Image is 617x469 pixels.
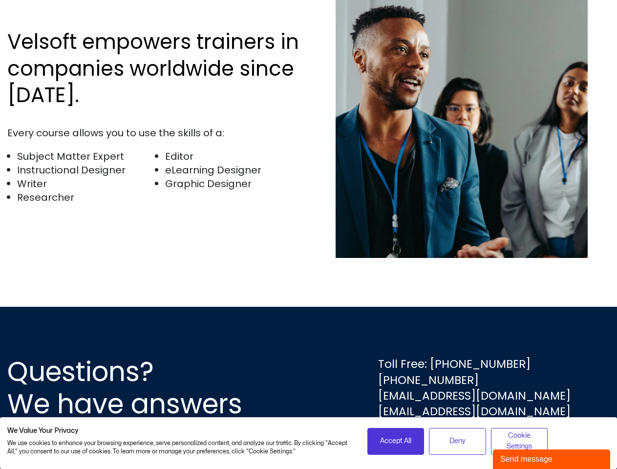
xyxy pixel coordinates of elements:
iframe: chat widget [493,448,612,469]
button: Deny all cookies [429,428,486,455]
span: Cookie Settings [497,430,542,452]
li: Subject Matter Expert [17,149,155,163]
li: Instructional Designer [17,163,155,177]
li: Graphic Designer [165,177,303,191]
span: Deny [449,436,466,447]
p: We use cookies to enhance your browsing experience, serve personalized content, and analyze our t... [7,439,353,456]
div: Toll Free: [PHONE_NUMBER] [PHONE_NUMBER] [EMAIL_ADDRESS][DOMAIN_NAME] [EMAIL_ADDRESS][DOMAIN_NAME] [378,356,571,419]
button: Accept all cookies [367,428,425,455]
h2: Questions? We have answers [7,356,277,420]
button: Adjust cookie preferences [491,428,548,455]
h2: Velsoft empowers trainers in companies worldwide since [DATE]. [7,29,304,109]
span: Accept All [380,436,411,447]
li: eLearning Designer [165,163,303,177]
li: Researcher [17,191,155,204]
div: Every course allows you to use the skills of a: [7,126,304,140]
li: Writer [17,177,155,191]
h2: We Value Your Privacy [7,426,353,435]
li: Editor [165,149,303,163]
